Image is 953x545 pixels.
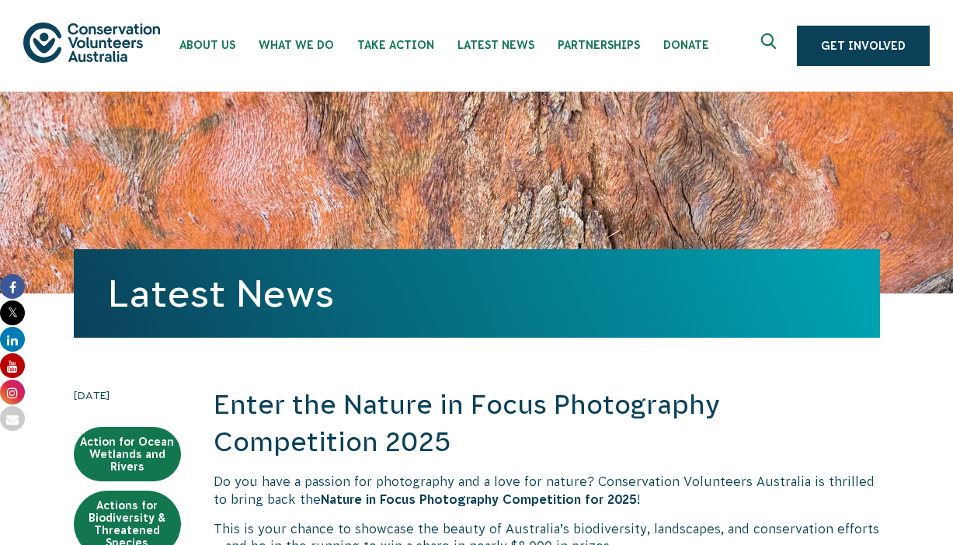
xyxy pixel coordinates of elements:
[761,33,781,58] span: Expand search box
[558,39,640,51] span: Partnerships
[797,26,930,66] a: Get Involved
[457,39,534,51] span: Latest News
[663,39,709,51] span: Donate
[357,39,434,51] span: Take Action
[74,387,181,404] time: [DATE]
[752,27,789,64] button: Expand search box Close search box
[179,39,235,51] span: About Us
[74,427,181,481] a: Action for Ocean Wetlands and Rivers
[23,23,160,62] img: logo.svg
[214,387,880,460] h2: Enter the Nature in Focus Photography Competition 2025
[259,39,334,51] span: What We Do
[108,272,334,314] a: Latest News
[214,473,880,508] p: Do you have a passion for photography and a love for nature? Conservation Volunteers Australia is...
[321,492,637,506] strong: Nature in Focus Photography Competition for 2025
